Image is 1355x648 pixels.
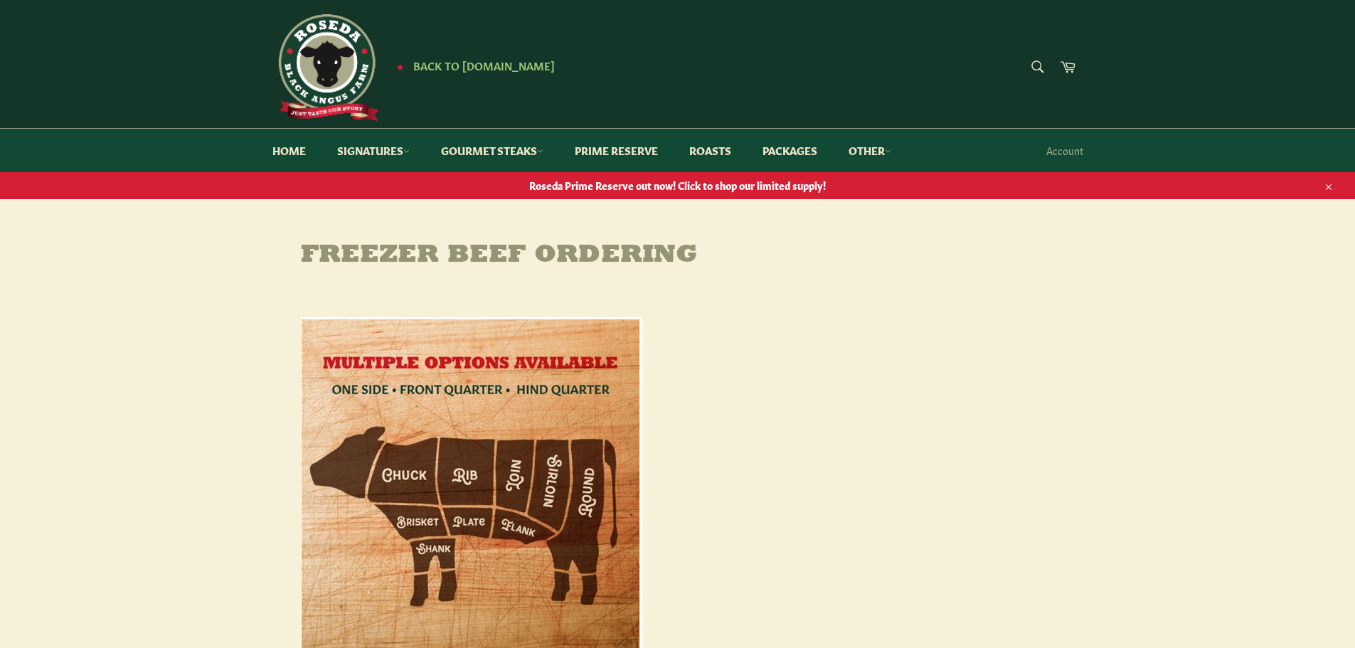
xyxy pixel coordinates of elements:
h1: Freezer Beef Ordering [272,242,1083,270]
a: Home [258,129,320,172]
a: Packages [748,129,831,172]
a: Prime Reserve [560,129,672,172]
span: Back to [DOMAIN_NAME] [413,58,555,73]
span: ★ [396,60,404,72]
a: Account [1039,129,1090,171]
a: Signatures [323,129,424,172]
img: Roseda Beef [272,14,379,121]
a: Roasts [675,129,745,172]
a: Other [834,129,905,172]
a: ★ Back to [DOMAIN_NAME] [389,60,555,72]
a: Gourmet Steaks [427,129,558,172]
